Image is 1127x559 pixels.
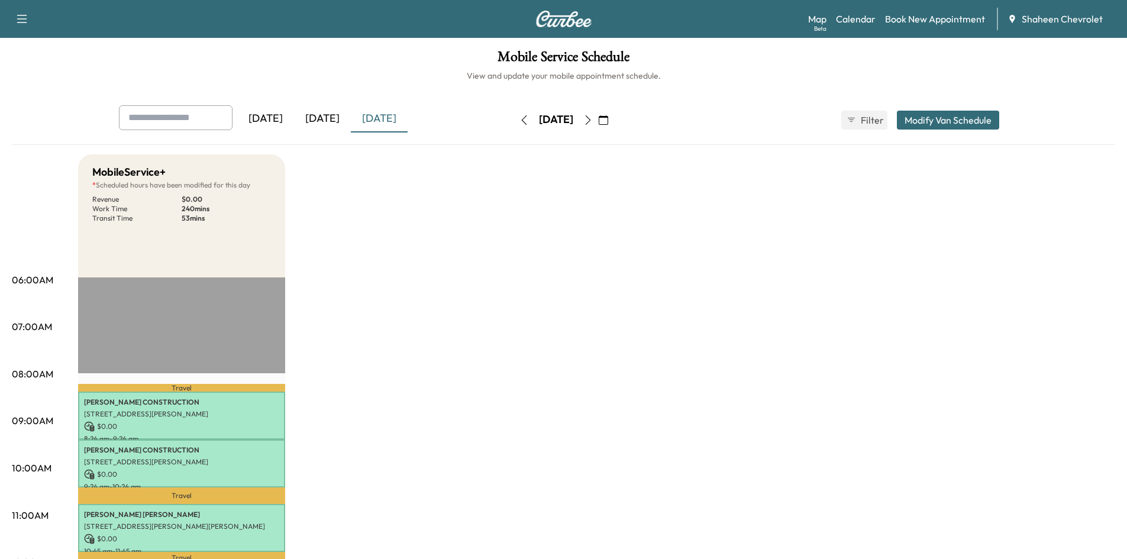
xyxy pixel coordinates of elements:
p: 10:45 am - 11:45 am [84,547,279,556]
p: [PERSON_NAME] CONSTRUCTION [84,445,279,455]
p: 9:24 am - 10:24 am [84,482,279,492]
a: Calendar [836,12,876,26]
div: [DATE] [294,105,351,133]
p: Scheduled hours have been modified for this day [92,180,271,190]
p: 10:00AM [12,461,51,475]
p: 11:00AM [12,508,49,522]
p: Travel [78,384,285,392]
a: MapBeta [808,12,826,26]
h1: Mobile Service Schedule [12,50,1115,70]
p: [STREET_ADDRESS][PERSON_NAME] [84,409,279,419]
img: Curbee Logo [535,11,592,27]
p: 07:00AM [12,319,52,334]
div: [DATE] [237,105,294,133]
p: 240 mins [182,204,271,214]
p: Travel [78,487,285,504]
p: [PERSON_NAME] [PERSON_NAME] [84,510,279,519]
div: [DATE] [351,105,408,133]
p: Transit Time [92,214,182,223]
h5: MobileService+ [92,164,166,180]
p: 08:00AM [12,367,53,381]
p: 8:24 am - 9:24 am [84,434,279,444]
button: Modify Van Schedule [897,111,999,130]
button: Filter [841,111,887,130]
p: $ 0.00 [84,469,279,480]
p: Work Time [92,204,182,214]
div: [DATE] [539,112,573,127]
p: [STREET_ADDRESS][PERSON_NAME][PERSON_NAME] [84,522,279,531]
p: $ 0.00 [182,195,271,204]
span: Filter [861,113,882,127]
p: 06:00AM [12,273,53,287]
a: Book New Appointment [885,12,985,26]
span: Shaheen Chevrolet [1022,12,1103,26]
p: $ 0.00 [84,421,279,432]
h6: View and update your mobile appointment schedule. [12,70,1115,82]
p: [STREET_ADDRESS][PERSON_NAME] [84,457,279,467]
p: [PERSON_NAME] CONSTRUCTION [84,398,279,407]
div: Beta [814,24,826,33]
p: $ 0.00 [84,534,279,544]
p: 09:00AM [12,413,53,428]
p: Revenue [92,195,182,204]
p: 53 mins [182,214,271,223]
